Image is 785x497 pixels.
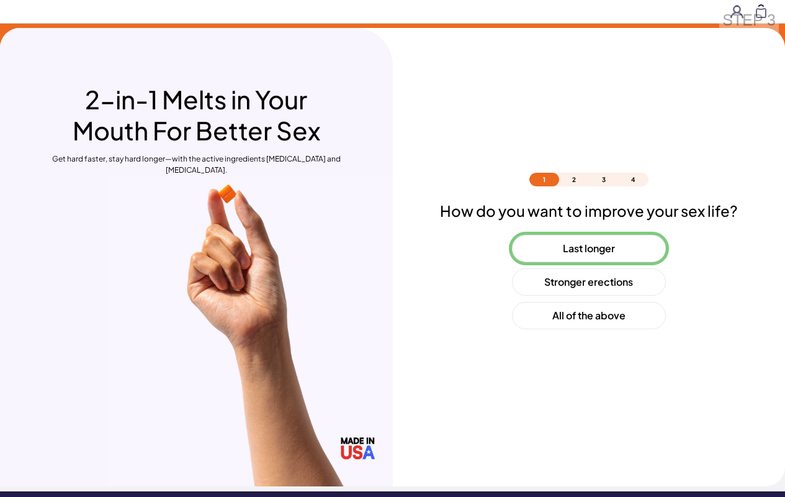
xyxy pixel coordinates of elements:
h2: How do you want to improve your sex life? [440,201,738,220]
li: 3 [589,173,619,186]
p: Get hard faster, stay hard longer—with the active ingredients [MEDICAL_DATA] and [MEDICAL_DATA]. [51,153,341,176]
button: All of the above [512,302,666,329]
li: 1 [529,173,559,186]
img: https://d2vg8gw4qal5ip.cloudfront.net/uploads/2025/02/quiz-img.jpg [107,176,393,486]
button: Stronger erections [512,268,666,296]
h1: 2-in-1 Melts in Your Mouth For Better Sex [51,84,341,147]
li: 2 [559,173,589,186]
div: STEP 3 [719,6,779,34]
button: Last longer [512,235,666,262]
li: 4 [619,173,648,186]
